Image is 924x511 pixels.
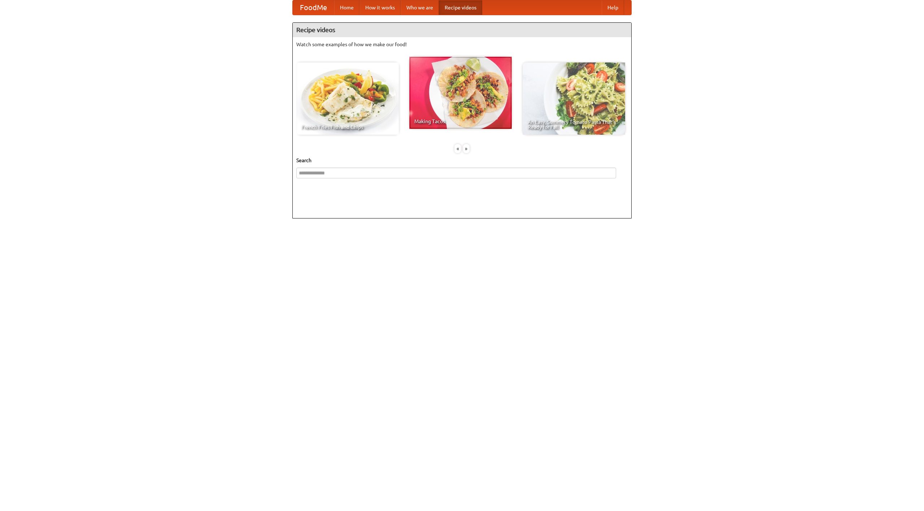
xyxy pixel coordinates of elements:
[409,57,512,129] a: Making Tacos
[463,144,470,153] div: »
[301,125,394,130] span: French Fries Fish and Chips
[293,23,631,37] h4: Recipe videos
[296,157,628,164] h5: Search
[359,0,401,15] a: How it works
[523,62,625,135] a: An Easy, Summery Tomato Pasta That's Ready for Fall
[296,62,399,135] a: French Fries Fish and Chips
[528,120,620,130] span: An Easy, Summery Tomato Pasta That's Ready for Fall
[414,119,507,124] span: Making Tacos
[454,144,461,153] div: «
[296,41,628,48] p: Watch some examples of how we make our food!
[439,0,482,15] a: Recipe videos
[602,0,624,15] a: Help
[334,0,359,15] a: Home
[401,0,439,15] a: Who we are
[293,0,334,15] a: FoodMe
